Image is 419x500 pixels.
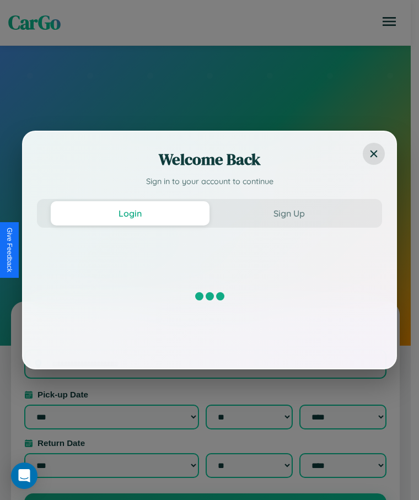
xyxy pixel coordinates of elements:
button: Login [51,201,209,225]
div: Give Feedback [6,228,13,272]
div: Open Intercom Messenger [11,463,37,489]
p: Sign in to your account to continue [37,176,382,188]
button: Sign Up [209,201,368,225]
h2: Welcome Back [37,148,382,170]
